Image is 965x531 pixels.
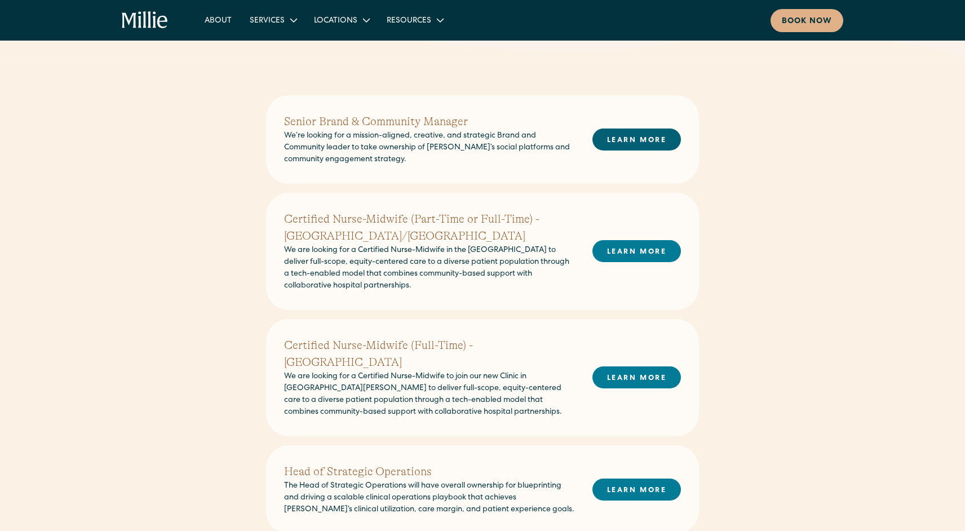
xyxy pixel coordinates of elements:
[284,480,574,516] p: The Head of Strategic Operations will have overall ownership for blueprinting and driving a scala...
[284,245,574,292] p: We are looking for a Certified Nurse-Midwife in the [GEOGRAPHIC_DATA] to deliver full-scope, equi...
[284,337,574,371] h2: Certified Nurse-Midwife (Full-Time) - [GEOGRAPHIC_DATA]
[284,211,574,245] h2: Certified Nurse-Midwife (Part-Time or Full-Time) - [GEOGRAPHIC_DATA]/[GEOGRAPHIC_DATA]
[250,15,285,27] div: Services
[592,240,681,262] a: LEARN MORE
[314,15,357,27] div: Locations
[592,479,681,501] a: LEARN MORE
[284,463,574,480] h2: Head of Strategic Operations
[284,371,574,418] p: We are looking for a Certified Nurse-Midwife to join our new Clinic in [GEOGRAPHIC_DATA][PERSON_N...
[387,15,431,27] div: Resources
[592,129,681,151] a: LEARN MORE
[305,11,378,29] div: Locations
[284,130,574,166] p: We’re looking for a mission-aligned, creative, and strategic Brand and Community leader to take o...
[241,11,305,29] div: Services
[378,11,451,29] div: Resources
[771,9,843,32] a: Book now
[592,366,681,388] a: LEARN MORE
[782,16,832,28] div: Book now
[284,113,574,130] h2: Senior Brand & Community Manager
[122,11,169,29] a: home
[196,11,241,29] a: About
